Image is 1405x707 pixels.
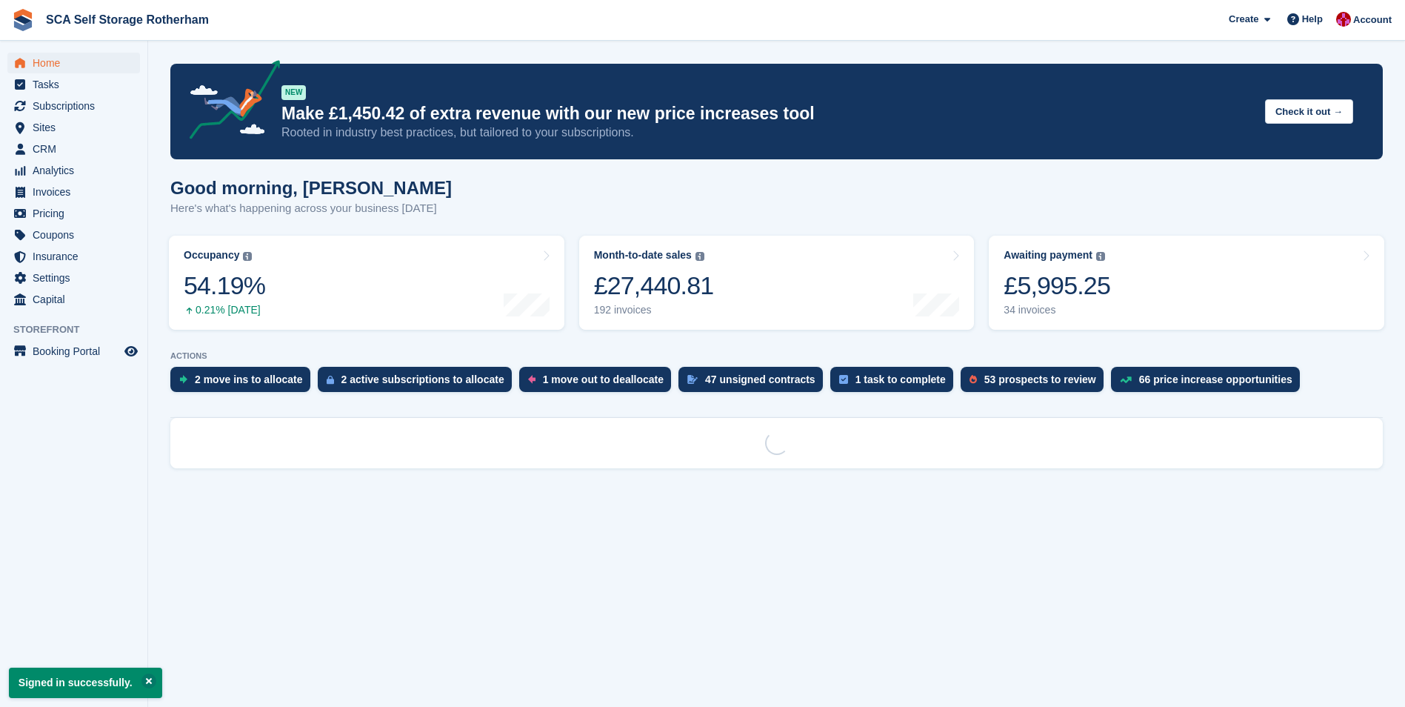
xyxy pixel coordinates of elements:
span: Coupons [33,225,121,245]
a: 53 prospects to review [961,367,1111,399]
a: 1 task to complete [830,367,961,399]
p: ACTIONS [170,351,1383,361]
div: £27,440.81 [594,270,714,301]
img: Thomas Webb [1336,12,1351,27]
a: Preview store [122,342,140,360]
p: Make £1,450.42 of extra revenue with our new price increases tool [281,103,1253,125]
p: Signed in successfully. [9,668,162,698]
a: menu [7,117,140,138]
a: Occupancy 54.19% 0.21% [DATE] [169,236,564,330]
div: 47 unsigned contracts [705,374,815,385]
div: NEW [281,85,306,100]
a: menu [7,225,140,245]
div: 2 move ins to allocate [195,374,303,385]
div: £5,995.25 [1004,270,1110,301]
img: price-adjustments-announcement-icon-8257ccfd72463d97f412b2fc003d46551f7dbcb40ab6d574587a9cd5c0d94... [177,60,281,145]
p: Rooted in industry best practices, but tailored to your subscriptions. [281,125,1253,141]
div: 53 prospects to review [984,374,1096,385]
span: Capital [33,289,121,310]
img: icon-info-grey-7440780725fd019a000dd9b08b2336e03edf1995a4989e88bcd33f0948082b44.svg [695,252,704,261]
span: Pricing [33,203,121,224]
div: 0.21% [DATE] [184,304,265,316]
div: 2 active subscriptions to allocate [341,374,504,385]
a: menu [7,246,140,267]
a: menu [7,74,140,95]
div: 34 invoices [1004,304,1110,316]
a: menu [7,53,140,73]
img: price_increase_opportunities-93ffe204e8149a01c8c9dc8f82e8f89637d9d84a8eef4429ea346261dce0b2c0.svg [1120,376,1132,383]
span: Help [1302,12,1323,27]
span: Insurance [33,246,121,267]
span: CRM [33,139,121,159]
span: Settings [33,268,121,288]
div: 192 invoices [594,304,714,316]
img: stora-icon-8386f47178a22dfd0bd8f6a31ec36ba5ce8667c1dd55bd0f319d3a0aa187defe.svg [12,9,34,31]
a: 47 unsigned contracts [678,367,830,399]
a: 1 move out to deallocate [519,367,678,399]
img: move_outs_to_deallocate_icon-f764333ba52eb49d3ac5e1228854f67142a1ed5810a6f6cc68b1a99e826820c5.svg [528,375,535,384]
a: menu [7,203,140,224]
a: Month-to-date sales £27,440.81 192 invoices [579,236,975,330]
img: active_subscription_to_allocate_icon-d502201f5373d7db506a760aba3b589e785aa758c864c3986d89f69b8ff3... [327,375,334,385]
div: Awaiting payment [1004,249,1092,262]
button: Check it out → [1265,99,1353,124]
a: menu [7,341,140,362]
p: Here's what's happening across your business [DATE] [170,200,452,217]
span: Tasks [33,74,121,95]
div: Occupancy [184,249,239,262]
span: Invoices [33,182,121,202]
span: Storefront [13,322,147,337]
a: menu [7,268,140,288]
div: Month-to-date sales [594,249,692,262]
a: Awaiting payment £5,995.25 34 invoices [989,236,1384,330]
span: Analytics [33,160,121,181]
a: menu [7,289,140,310]
img: contract_signature_icon-13c848040528278c33f63329250d36e43548de30e8caae1d1a13099fd9432cc5.svg [687,375,698,384]
a: menu [7,160,140,181]
span: Create [1229,12,1258,27]
div: 66 price increase opportunities [1139,374,1292,385]
div: 1 task to complete [855,374,946,385]
div: 54.19% [184,270,265,301]
h1: Good morning, [PERSON_NAME] [170,178,452,198]
img: task-75834270c22a3079a89374b754ae025e5fb1db73e45f91037f5363f120a921f8.svg [839,375,848,384]
span: Subscriptions [33,96,121,116]
a: SCA Self Storage Rotherham [40,7,215,32]
span: Sites [33,117,121,138]
a: menu [7,139,140,159]
span: Account [1353,13,1392,27]
a: menu [7,96,140,116]
a: 2 active subscriptions to allocate [318,367,519,399]
img: move_ins_to_allocate_icon-fdf77a2bb77ea45bf5b3d319d69a93e2d87916cf1d5bf7949dd705db3b84f3ca.svg [179,375,187,384]
img: icon-info-grey-7440780725fd019a000dd9b08b2336e03edf1995a4989e88bcd33f0948082b44.svg [1096,252,1105,261]
a: 66 price increase opportunities [1111,367,1307,399]
a: 2 move ins to allocate [170,367,318,399]
div: 1 move out to deallocate [543,374,664,385]
a: menu [7,182,140,202]
span: Booking Portal [33,341,121,362]
span: Home [33,53,121,73]
img: icon-info-grey-7440780725fd019a000dd9b08b2336e03edf1995a4989e88bcd33f0948082b44.svg [243,252,252,261]
img: prospect-51fa495bee0391a8d652442698ab0144808aea92771e9ea1ae160a38d050c398.svg [970,375,977,384]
